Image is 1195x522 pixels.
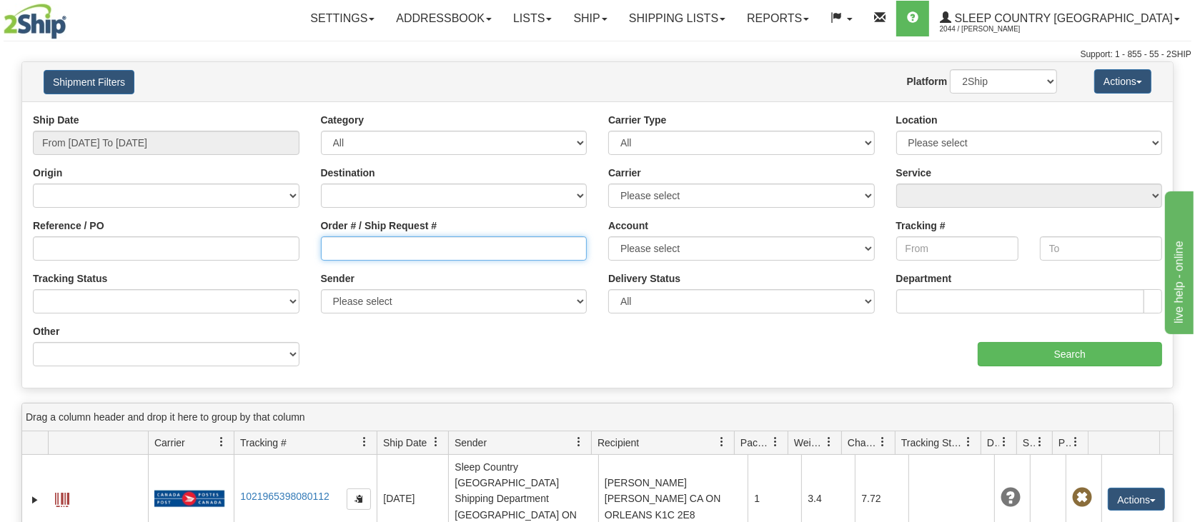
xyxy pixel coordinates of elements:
[383,436,427,450] span: Ship Date
[940,22,1047,36] span: 2044 / [PERSON_NAME]
[22,403,1173,431] div: grid grouping header
[736,1,820,36] a: Reports
[299,1,385,36] a: Settings
[896,113,938,127] label: Location
[209,430,234,454] a: Carrier filter column settings
[794,436,824,450] span: Weight
[154,436,185,450] span: Carrier
[987,436,999,450] span: Delivery Status
[763,430,788,454] a: Packages filter column settings
[321,271,354,286] label: Sender
[352,430,377,454] a: Tracking # filter column settings
[33,219,104,233] label: Reference / PO
[740,436,770,450] span: Packages
[608,166,641,180] label: Carrier
[33,113,79,127] label: Ship Date
[1063,430,1088,454] a: Pickup Status filter column settings
[385,1,502,36] a: Addressbook
[608,113,666,127] label: Carrier Type
[33,166,62,180] label: Origin
[618,1,736,36] a: Shipping lists
[28,493,42,507] a: Expand
[907,74,948,89] label: Platform
[321,113,365,127] label: Category
[871,430,895,454] a: Charge filter column settings
[896,219,946,233] label: Tracking #
[978,342,1162,366] input: Search
[1108,488,1165,511] button: Actions
[33,324,59,338] label: Other
[4,49,1191,61] div: Support: 1 - 855 - 55 - 2SHIP
[1028,430,1052,454] a: Shipment Issues filter column settings
[424,430,448,454] a: Ship Date filter column settings
[1001,488,1021,508] span: Unknown
[896,271,952,286] label: Department
[502,1,562,36] a: Lists
[562,1,618,36] a: Ship
[1094,69,1151,94] button: Actions
[347,488,371,510] button: Copy to clipboard
[240,491,329,502] a: 1021965398080112
[896,166,932,180] label: Service
[896,236,1018,261] input: From
[455,436,487,450] span: Sender
[4,4,66,39] img: logo2044.jpg
[44,70,134,94] button: Shipment Filters
[1162,188,1194,333] iframe: chat widget
[608,271,680,286] label: Delivery Status
[154,490,224,508] img: 20 - Canada Post
[817,430,841,454] a: Weight filter column settings
[1023,436,1035,450] span: Shipment Issues
[992,430,1016,454] a: Delivery Status filter column settings
[951,12,1173,24] span: Sleep Country [GEOGRAPHIC_DATA]
[567,430,591,454] a: Sender filter column settings
[321,166,375,180] label: Destination
[597,436,639,450] span: Recipient
[1058,436,1071,450] span: Pickup Status
[956,430,981,454] a: Tracking Status filter column settings
[901,436,963,450] span: Tracking Status
[11,9,132,26] div: live help - online
[710,430,734,454] a: Recipient filter column settings
[608,219,648,233] label: Account
[1072,488,1092,508] span: Pickup Not Assigned
[33,271,107,286] label: Tracking Status
[848,436,878,450] span: Charge
[1040,236,1162,261] input: To
[321,219,437,233] label: Order # / Ship Request #
[240,436,287,450] span: Tracking #
[929,1,1191,36] a: Sleep Country [GEOGRAPHIC_DATA] 2044 / [PERSON_NAME]
[55,486,69,509] a: Label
